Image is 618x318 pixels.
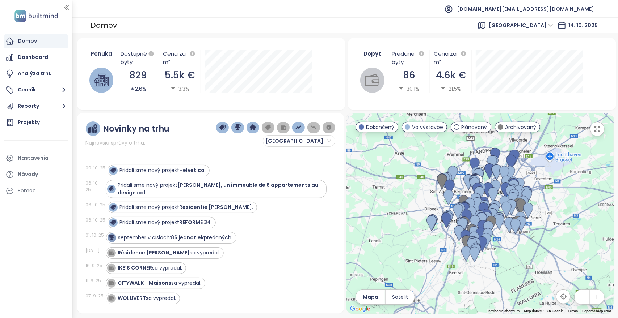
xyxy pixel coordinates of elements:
[348,304,372,314] img: Google
[4,83,68,97] button: Cenník
[524,309,564,313] span: Map data ©2025 Google
[4,34,68,48] a: Domov
[399,86,404,91] span: caret-down
[120,167,206,174] div: Pridali sme nový projekt .
[86,247,104,254] div: [DATE]
[86,217,106,223] div: 06. 10. 25
[109,235,114,240] img: icon
[103,124,169,133] div: Novinky na trhu
[18,69,52,78] div: Analýza trhu
[4,50,68,65] a: Dashboard
[18,186,36,195] div: Pomoc
[434,68,468,83] div: 4.6k €
[568,22,598,29] span: 14. 10. 2025
[118,264,152,271] strong: IKE´S CORNER
[18,53,48,62] div: Dashboard
[118,181,323,197] div: Pridali sme nový projekt .
[4,167,68,182] a: Návody
[86,293,104,299] div: 07. 9. 25
[120,203,253,211] div: Pridali sme nový projekt .
[180,167,205,174] strong: Helvetica
[568,309,578,313] a: Terms (opens in new tab)
[109,296,114,301] img: icon
[18,170,38,179] div: Návody
[163,68,197,83] div: 5.5k €
[118,279,202,287] div: sa vypredal.
[326,124,332,131] img: information-circle.png
[118,295,176,302] div: sa vypredal.
[412,123,443,131] span: Vo výstavbe
[89,50,114,58] div: Ponuka
[86,165,106,171] div: 09. 10. 25
[4,151,68,166] a: Nastavenia
[91,19,117,32] div: Domov
[392,293,408,301] span: Satelit
[18,118,40,127] div: Projekty
[4,115,68,130] a: Projekty
[180,219,211,226] strong: REFORME 34
[489,20,553,31] span: Brussels
[120,219,212,226] div: Pridali sme nový projekt .
[110,168,115,173] img: icon
[180,203,252,211] strong: Residentie [PERSON_NAME]
[109,265,114,270] img: icon
[265,124,272,131] img: price-tag-grey.png
[366,123,394,131] span: Dokončený
[86,232,104,239] div: 01. 10. 25
[386,290,415,304] button: Satelit
[392,68,426,83] div: 86
[118,181,319,196] strong: [PERSON_NAME], un immeuble de 6 appartements au design col
[86,262,104,269] div: 16. 9. 25
[250,124,256,131] img: home-dark-blue.png
[86,180,104,193] div: 06. 10. 25
[171,85,189,93] div: -3.3%
[363,293,378,301] span: Mapa
[356,290,385,304] button: Mapa
[171,234,204,241] strong: 86 jednotiek
[118,234,233,241] div: september v číslach: predaných.
[109,250,114,255] img: icon
[86,278,104,284] div: 11. 9. 25
[583,309,611,313] a: Report a map error
[461,123,487,131] span: Plánovaný
[295,124,302,131] img: price-increases.png
[118,249,190,256] strong: Résidence [PERSON_NAME]
[118,279,172,287] strong: CITYWALK - Maisons
[4,184,68,198] div: Pomoc
[12,9,60,23] img: logo
[118,295,146,302] strong: WOLUVERT
[171,86,176,91] span: caret-down
[118,249,220,257] div: sa vypredal.
[360,50,384,58] div: Dopyt
[86,139,146,147] span: Najnovšie správy o trhu.
[121,50,155,66] div: Dostupné byty
[348,304,372,314] a: Open this area in Google Maps (opens a new window)
[219,124,226,131] img: price-tag-dark-blue.png
[18,154,49,163] div: Nastavenia
[441,86,446,91] span: caret-down
[163,50,189,66] div: Cena za m²
[110,205,115,210] img: icon
[110,220,115,225] img: icon
[4,66,68,81] a: Analýza trhu
[392,50,426,66] div: Predané byty
[365,73,379,87] img: wallet
[18,36,37,46] div: Domov
[130,85,146,93] div: 2.6%
[94,73,109,87] img: house
[235,124,241,131] img: trophy-dark-blue.png
[88,124,97,133] img: ruler
[399,85,419,93] div: -30.1%
[121,68,155,83] div: 829
[86,202,106,208] div: 06. 10. 25
[434,50,468,66] div: Cena za m²
[441,85,461,93] div: -21.5%
[109,186,114,191] img: icon
[505,123,536,131] span: Archivovaný
[118,264,182,272] div: sa vypredal.
[457,0,594,18] span: [DOMAIN_NAME][EMAIL_ADDRESS][DOMAIN_NAME]
[265,136,331,146] span: Brussels
[109,280,114,285] img: icon
[489,309,520,314] button: Keyboard shortcuts
[311,124,317,131] img: price-decreases.png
